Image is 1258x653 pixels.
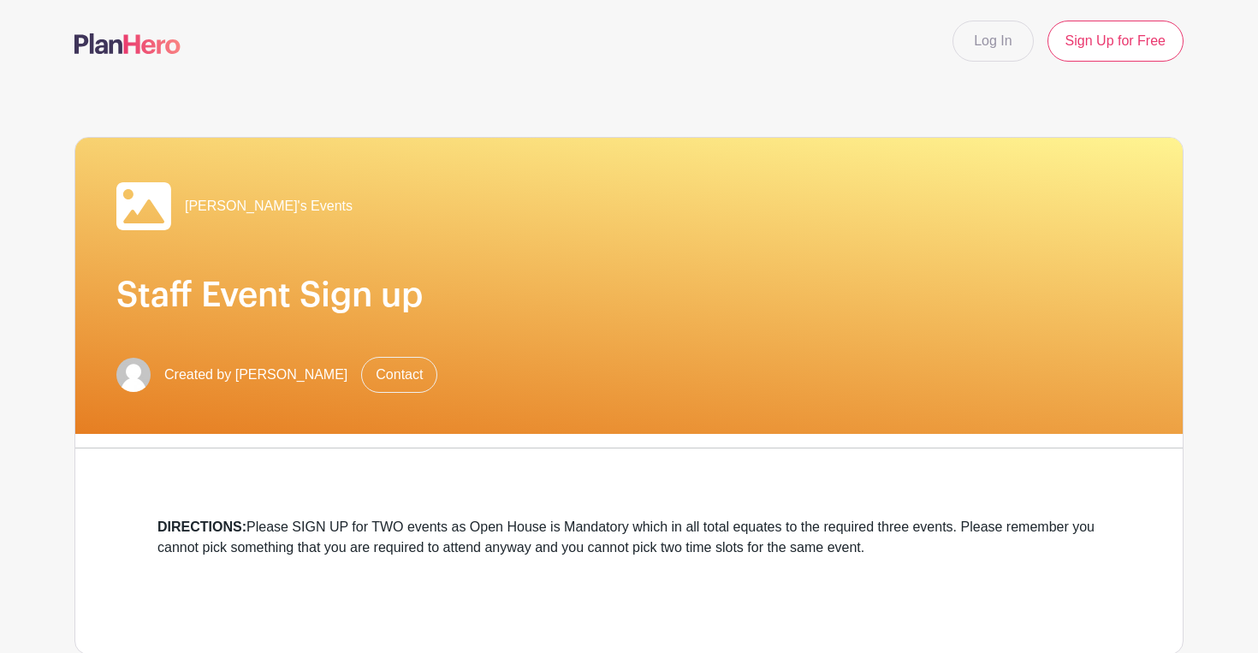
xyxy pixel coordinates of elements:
[1047,21,1184,62] a: Sign Up for Free
[157,519,246,534] strong: DIRECTIONS:
[116,275,1142,316] h1: Staff Event Sign up
[185,196,353,217] span: [PERSON_NAME]'s Events
[361,357,437,393] a: Contact
[74,33,181,54] img: logo-507f7623f17ff9eddc593b1ce0a138ce2505c220e1c5a4e2b4648c50719b7d32.svg
[952,21,1033,62] a: Log In
[164,365,347,385] span: Created by [PERSON_NAME]
[116,358,151,392] img: default-ce2991bfa6775e67f084385cd625a349d9dcbb7a52a09fb2fda1e96e2d18dcdb.png
[157,517,1101,558] div: Please SIGN UP for TWO events as Open House is Mandatory which in all total equates to the requir...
